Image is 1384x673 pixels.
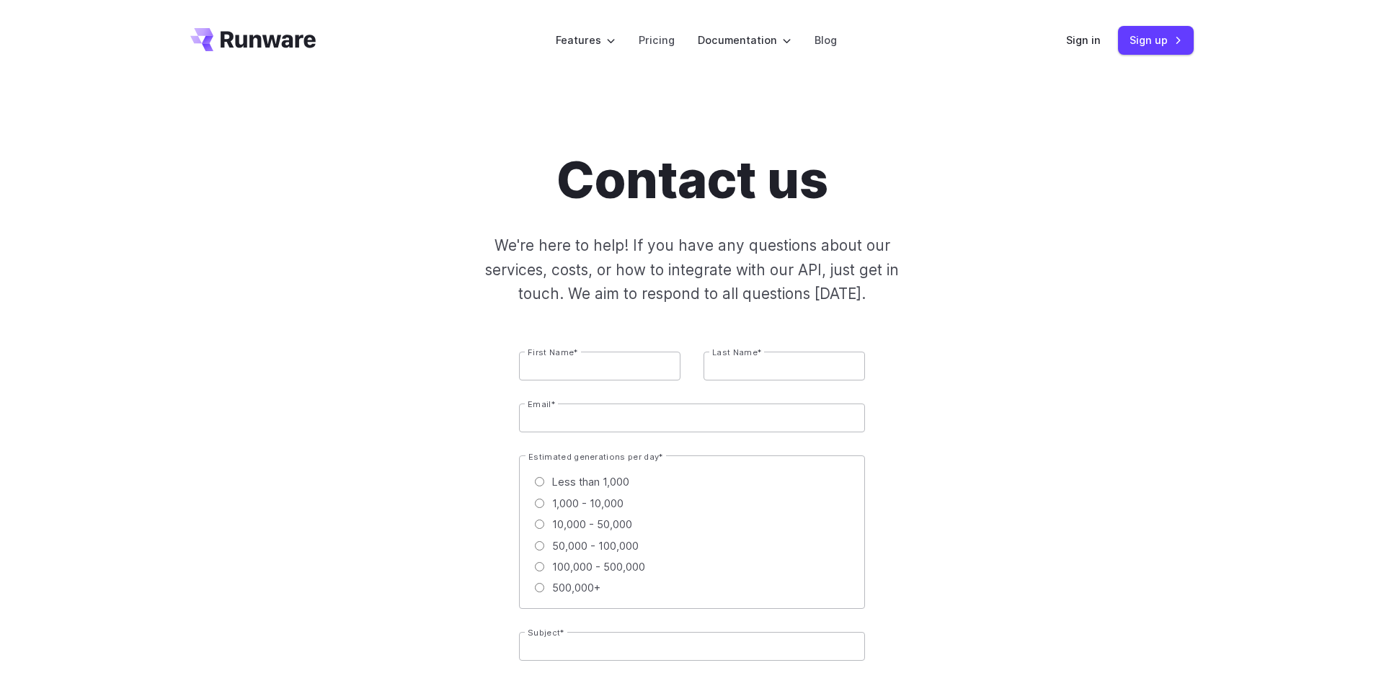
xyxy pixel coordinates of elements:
[552,579,600,596] span: 500,000+
[712,347,758,357] span: Last Name
[552,516,632,532] span: 10,000 - 50,000
[552,558,645,575] span: 100,000 - 500,000
[528,628,560,638] span: Subject
[552,538,639,554] span: 50,000 - 100,000
[535,541,544,551] input: 50,000 - 100,000
[1118,26,1194,54] a: Sign up
[552,473,629,490] span: Less than 1,000
[461,233,923,306] p: We're here to help! If you have any questions about our services, costs, or how to integrate with...
[639,32,675,48] a: Pricing
[535,520,544,529] input: 10,000 - 50,000
[528,347,574,357] span: First Name
[535,477,544,486] input: Less than 1,000
[528,452,659,462] span: Estimated generations per day
[698,32,791,48] label: Documentation
[815,32,837,48] a: Blog
[556,32,616,48] label: Features
[535,562,544,571] input: 100,000 - 500,000
[552,495,624,512] span: 1,000 - 10,000
[528,399,551,409] span: Email
[535,499,544,508] input: 1,000 - 10,000
[190,28,316,51] a: Go to /
[556,150,828,210] h1: Contact us
[535,583,544,592] input: 500,000+
[1066,32,1101,48] a: Sign in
